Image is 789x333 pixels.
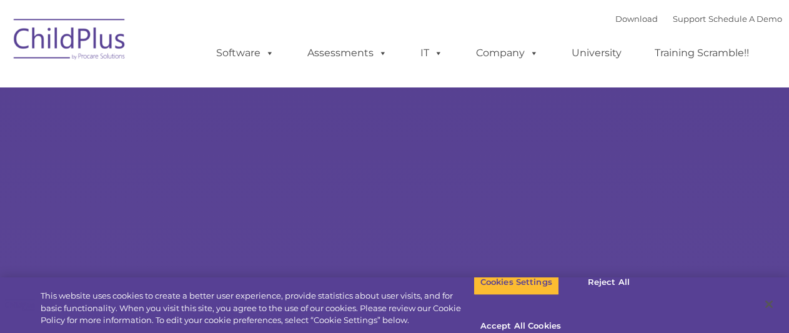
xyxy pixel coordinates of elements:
a: Software [204,41,287,66]
a: IT [408,41,455,66]
a: Training Scramble!! [642,41,762,66]
a: Assessments [295,41,400,66]
font: | [615,14,782,24]
button: Cookies Settings [474,269,559,296]
a: Schedule A Demo [708,14,782,24]
button: Close [755,291,783,318]
a: Company [464,41,551,66]
div: This website uses cookies to create a better user experience, provide statistics about user visit... [41,290,474,327]
a: Download [615,14,658,24]
button: Reject All [570,269,648,296]
a: Support [673,14,706,24]
a: University [559,41,634,66]
img: ChildPlus by Procare Solutions [7,10,132,72]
